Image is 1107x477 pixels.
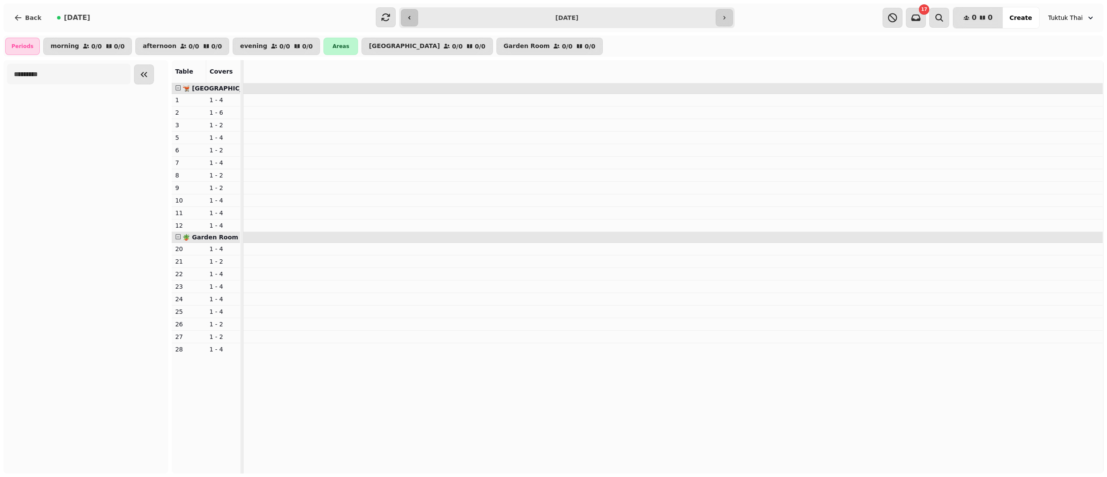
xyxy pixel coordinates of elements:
p: 10 [175,196,202,205]
span: Create [1009,15,1032,21]
span: Table [175,68,193,75]
p: 1 - 2 [209,121,237,129]
p: 0 / 0 [91,43,102,49]
button: Tuktuk Thai [1043,10,1100,26]
button: afternoon0/00/0 [135,38,229,55]
span: 0 [972,14,976,21]
button: Back [7,7,48,28]
p: 0 / 0 [475,43,486,49]
p: 12 [175,221,202,230]
p: 1 - 4 [209,282,237,291]
p: 1 - 4 [209,307,237,316]
button: [GEOGRAPHIC_DATA]0/00/0 [362,38,493,55]
p: 0 / 0 [585,43,595,49]
p: 1 - 4 [209,345,237,354]
p: 2 [175,108,202,117]
span: 🪴 Garden Room [182,234,238,241]
p: 1 - 4 [209,270,237,278]
p: 22 [175,270,202,278]
p: 1 - 2 [209,332,237,341]
p: afternoon [143,43,176,50]
div: Areas [323,38,358,55]
p: 0 / 0 [302,43,313,49]
p: 1 - 2 [209,171,237,180]
p: 1 - 4 [209,158,237,167]
p: 6 [175,146,202,155]
button: morning0/00/0 [43,38,132,55]
span: Back [25,15,42,21]
p: 1 - 4 [209,295,237,303]
p: 1 - 4 [209,133,237,142]
p: 0 / 0 [114,43,125,49]
p: 27 [175,332,202,341]
p: 0 / 0 [279,43,290,49]
p: 0 / 0 [211,43,222,49]
span: Covers [210,68,233,75]
p: 5 [175,133,202,142]
button: Collapse sidebar [134,64,154,84]
span: 🫕 [GEOGRAPHIC_DATA] [182,85,263,92]
p: 0 / 0 [189,43,199,49]
p: 0 / 0 [562,43,573,49]
p: 3 [175,121,202,129]
p: 1 - 4 [209,96,237,104]
p: 24 [175,295,202,303]
p: 1 - 2 [209,320,237,329]
p: [GEOGRAPHIC_DATA] [369,43,440,50]
p: 0 / 0 [452,43,463,49]
p: 9 [175,184,202,192]
button: Garden Room0/00/0 [496,38,603,55]
p: 1 - 4 [209,221,237,230]
p: 8 [175,171,202,180]
p: 23 [175,282,202,291]
p: morning [51,43,79,50]
button: evening0/00/0 [233,38,320,55]
p: 1 - 4 [209,209,237,217]
p: 1 - 2 [209,184,237,192]
span: Tuktuk Thai [1048,13,1083,22]
span: 17 [921,7,927,12]
button: Create [1002,7,1039,28]
p: evening [240,43,267,50]
button: [DATE] [50,7,97,28]
p: Garden Room [504,43,550,50]
p: 1 - 4 [209,245,237,253]
p: 20 [175,245,202,253]
p: 25 [175,307,202,316]
p: 11 [175,209,202,217]
p: 21 [175,257,202,266]
p: 1 - 2 [209,146,237,155]
p: 1 - 6 [209,108,237,117]
p: 1 - 2 [209,257,237,266]
span: [DATE] [64,14,90,21]
p: 1 [175,96,202,104]
span: 0 [988,14,992,21]
div: Periods [5,38,40,55]
p: 26 [175,320,202,329]
button: 00 [953,7,1003,28]
p: 28 [175,345,202,354]
p: 1 - 4 [209,196,237,205]
p: 7 [175,158,202,167]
